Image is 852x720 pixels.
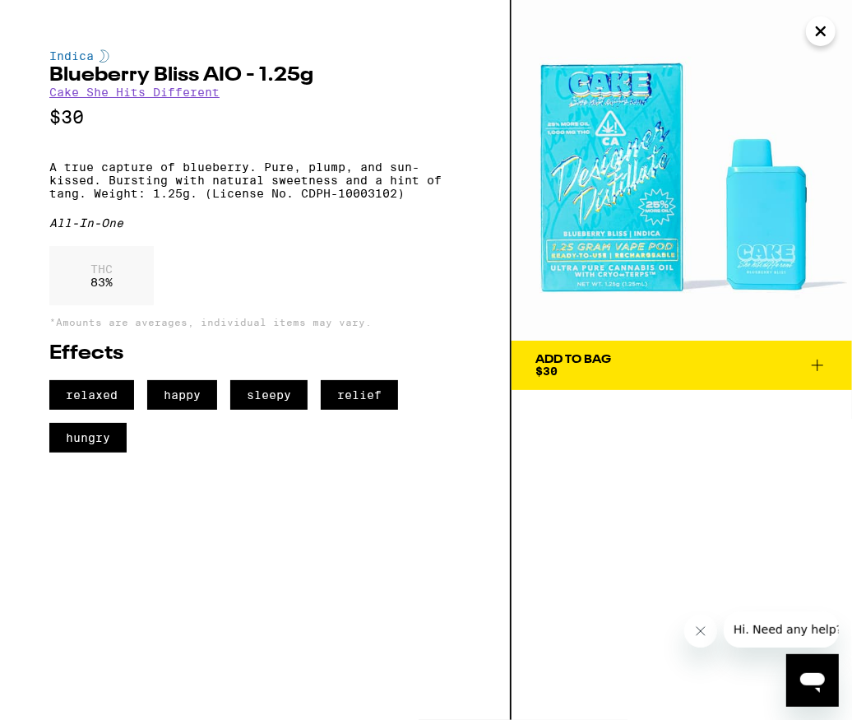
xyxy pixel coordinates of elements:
img: indicaColor.svg [100,49,109,63]
iframe: Message from company [724,611,839,648]
a: Cake She Hits Different [49,86,220,99]
p: *Amounts are averages, individual items may vary. [49,317,461,327]
div: Indica [49,49,461,63]
span: Hi. Need any help? [10,12,118,25]
h2: Blueberry Bliss AIO - 1.25g [49,66,461,86]
p: $30 [49,107,461,128]
div: 83 % [49,246,154,305]
span: sleepy [230,380,308,410]
span: hungry [49,423,127,453]
button: Close [806,16,836,46]
div: All-In-One [49,216,461,230]
p: THC [90,262,113,276]
span: happy [147,380,217,410]
span: relaxed [49,380,134,410]
span: $30 [536,365,558,378]
div: Add To Bag [536,354,612,365]
h2: Effects [49,344,461,364]
iframe: Button to launch messaging window [786,654,839,707]
span: relief [321,380,398,410]
p: A true capture of blueberry. Pure, plump, and sun-kissed. Bursting with natural sweetness and a h... [49,160,461,200]
button: Add To Bag$30 [512,341,852,390]
iframe: Close message [684,615,717,648]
